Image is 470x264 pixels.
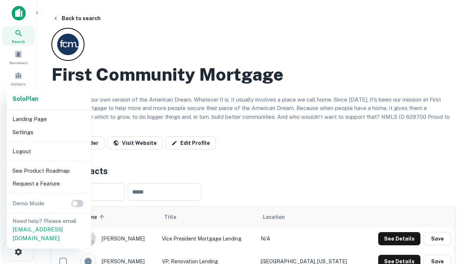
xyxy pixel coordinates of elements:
li: Settings [10,126,88,139]
iframe: Chat Widget [433,205,470,241]
a: SoloPlan [12,95,38,103]
strong: Solo Plan [12,95,38,102]
p: Need help? Please email [12,217,85,243]
li: Logout [10,145,88,158]
a: [EMAIL_ADDRESS][DOMAIN_NAME] [12,226,63,241]
p: Demo Mode [10,199,47,208]
li: Request a Feature [10,177,88,190]
li: See Product Roadmap [10,164,88,177]
li: Landing Page [10,113,88,126]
